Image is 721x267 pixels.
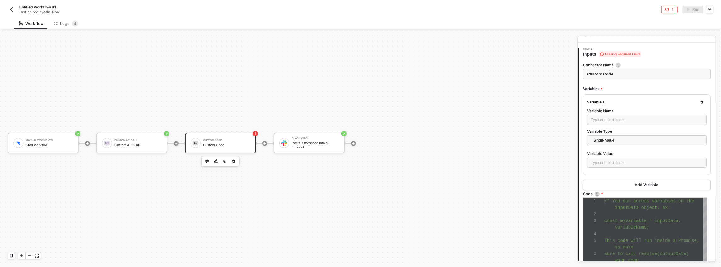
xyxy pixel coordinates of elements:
[35,254,39,258] span: icon-expand
[583,231,596,237] div: 4
[72,20,78,27] sup: 4
[26,139,73,142] div: Manual Workflow
[616,63,621,68] img: icon-info
[583,211,596,218] div: 2
[615,225,649,230] span: variableName;
[205,159,209,163] img: edit-cred
[583,218,596,224] div: 3
[604,238,699,243] span: This code will run inside a Promise,
[583,48,641,50] span: Step 1
[19,4,56,10] span: Untitled Workflow #1
[19,10,346,14] div: Last edited by - Now
[587,108,707,114] label: Variable Name
[15,140,21,146] img: icon
[635,182,659,187] div: Add Variable
[587,151,707,156] label: Variable Value
[26,143,73,147] div: Start workflow
[604,218,681,223] span: const myVariable = inputData.
[20,254,24,258] span: icon-play
[212,158,220,165] button: edit-cred
[352,142,355,145] span: icon-play
[263,142,267,145] span: icon-play
[292,141,339,149] div: Posts a message into a channel.
[75,131,80,136] span: icon-success-page
[214,159,218,164] img: edit-cred
[292,137,339,140] div: Slack (OAS)
[43,10,50,14] span: caio
[281,140,287,146] img: icon
[86,142,89,145] span: icon-play
[583,69,711,79] input: Enter description
[583,198,596,204] div: 1
[8,6,15,13] button: back
[583,180,711,190] button: Add Variable
[203,158,211,165] button: edit-cred
[587,129,707,134] label: Variable Type
[615,205,670,210] span: inputData object. ex:
[193,140,198,146] img: icon
[74,21,76,26] span: 4
[164,131,169,136] span: icon-success-page
[595,192,600,197] img: icon-info
[54,20,78,27] div: Logs
[583,251,596,257] div: 6
[221,158,229,165] button: copy-block
[104,140,110,146] img: icon
[593,136,703,145] span: Single Value
[604,198,605,204] textarea: Editor content;Press Alt+F1 for Accessibility Options.
[203,139,250,142] div: Custom Code
[253,131,258,136] span: icon-error-page
[604,251,689,256] span: sure to call resolve(outputData)
[665,8,669,11] span: icon-error-page
[27,254,31,258] span: icon-minus
[583,62,711,68] label: Connector Name
[174,142,178,145] span: icon-play
[583,51,641,57] span: Inputs
[583,85,602,93] span: Variables
[583,237,596,244] div: 5
[341,131,347,136] span: icon-success-page
[583,191,711,197] label: Code
[604,198,694,203] span: /* You can access variables on the
[587,100,605,105] div: Variable 1
[114,139,162,142] div: Custom API Call
[203,143,250,147] div: Custom Code
[19,21,44,26] div: Workflow
[672,7,674,12] div: 1
[114,143,162,147] div: Custom API Call
[683,6,703,13] button: activateRun
[223,159,227,163] img: copy-block
[615,258,641,263] span: when done,
[9,7,14,12] img: back
[615,245,634,250] span: so make
[599,51,641,57] span: Missing Required Field
[661,6,678,13] button: 1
